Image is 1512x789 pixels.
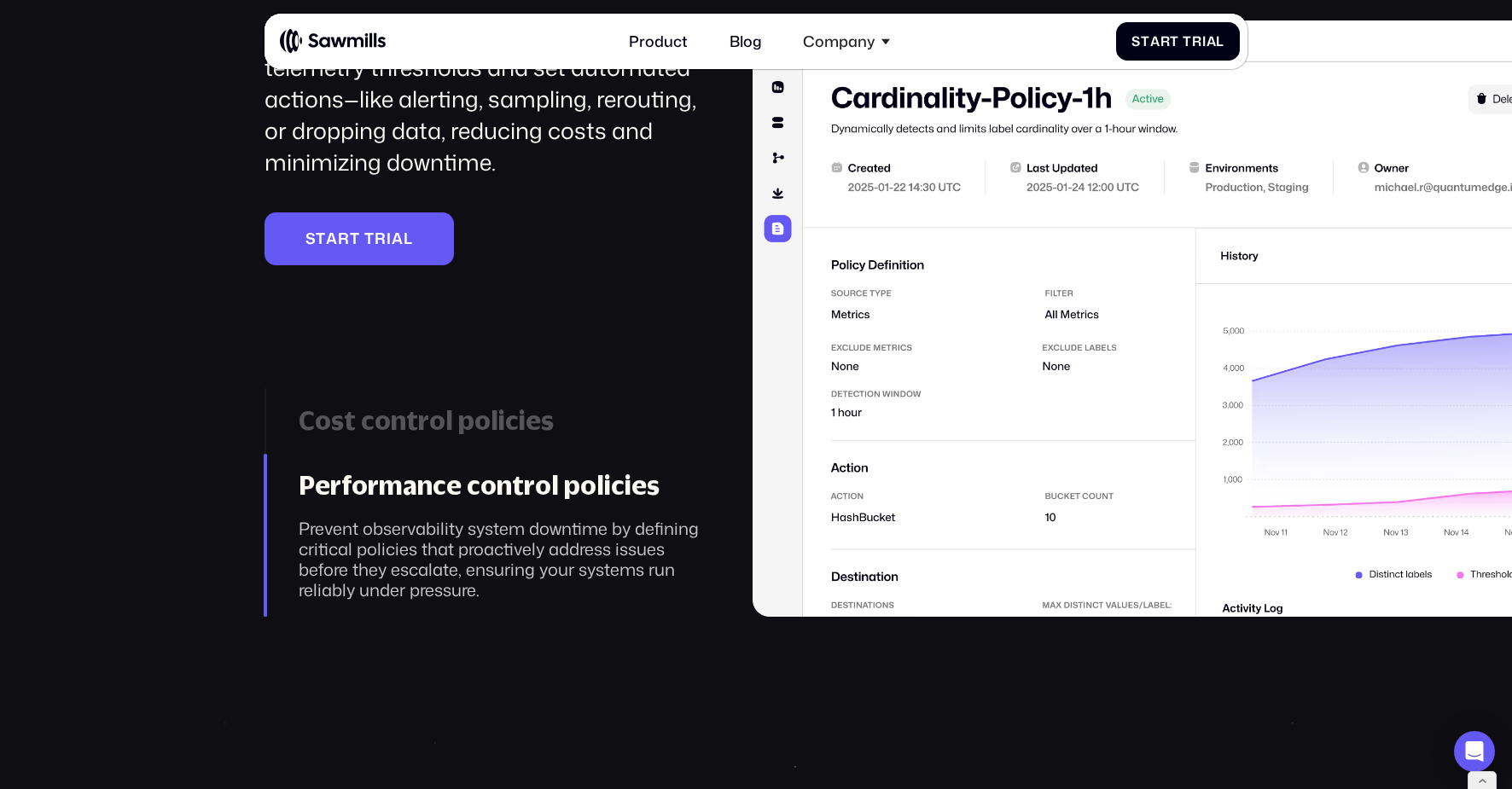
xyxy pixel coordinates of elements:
span: t [1170,33,1179,49]
div: Prevent observability system downtime by defining critical policies that proactively address issu... [299,519,700,600]
div: Cost control policies [299,405,700,437]
span: r [1160,33,1171,49]
div: Performance control policies [299,470,700,502]
div: Company [803,32,875,50]
span: S [1131,33,1141,49]
span: T [1183,33,1192,49]
span: t [316,229,326,247]
span: t [1141,33,1150,49]
div: Company [792,20,902,61]
span: r [338,229,350,247]
span: a [326,229,338,247]
a: Blog [718,20,774,61]
div: Open Intercom Messenger [1454,731,1495,772]
span: T [364,229,375,247]
span: t [350,229,360,247]
a: StartTrial [265,212,453,264]
span: i [387,229,392,247]
div: Define policies to monitor specific telemetry thresholds and set automated actions—like alerting,... [265,20,699,179]
span: a [1207,33,1217,49]
span: a [1150,33,1160,49]
span: l [404,229,413,247]
a: StartTrial [1116,22,1240,61]
a: Product [618,20,700,61]
span: i [1202,33,1207,49]
span: r [1192,33,1202,49]
span: a [392,229,404,247]
span: S [305,229,317,247]
span: l [1216,33,1224,49]
span: r [375,229,387,247]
